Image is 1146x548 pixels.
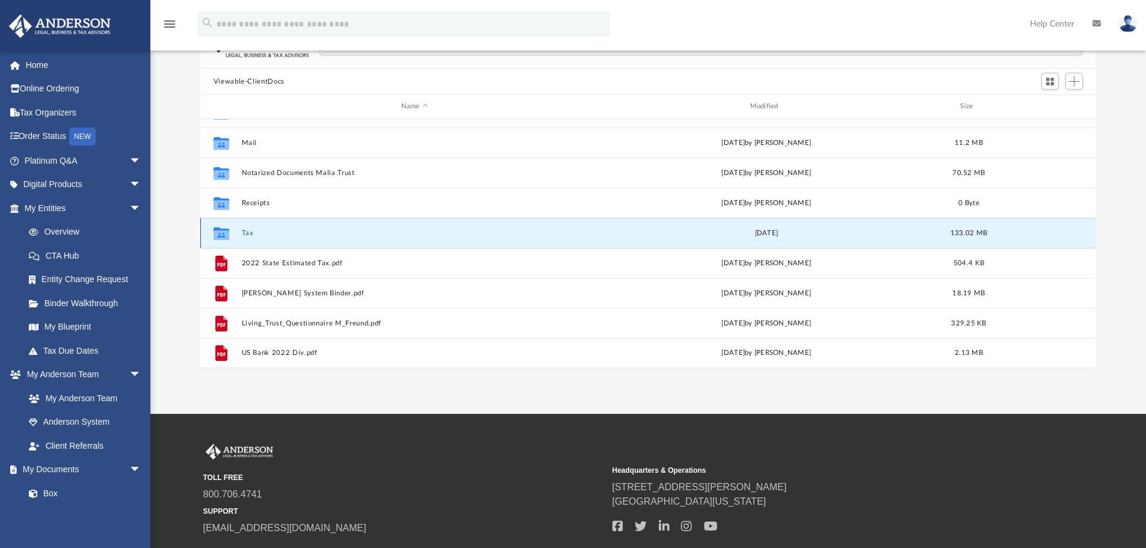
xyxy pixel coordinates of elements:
a: Anderson System [17,410,153,434]
a: [EMAIL_ADDRESS][DOMAIN_NAME] [203,523,366,533]
div: [DATE] by [PERSON_NAME] [593,167,940,178]
span: 133.02 MB [950,229,987,236]
small: SUPPORT [203,506,604,517]
a: Online Ordering [8,77,159,101]
span: 70.52 MB [952,169,985,176]
button: US Bank 2022 Div.pdf [241,349,588,357]
img: User Pic [1119,15,1137,32]
a: Platinum Q&Aarrow_drop_down [8,149,159,173]
div: id [206,101,236,112]
span: arrow_drop_down [129,458,153,482]
div: [DATE] by [PERSON_NAME] [593,348,940,359]
span: arrow_drop_down [129,363,153,387]
span: 504.4 KB [953,259,984,266]
small: TOLL FREE [203,472,604,483]
button: Living_Trust_Questionnaire M_Freund.pdf [241,319,588,327]
button: Viewable-ClientDocs [214,76,285,87]
a: [STREET_ADDRESS][PERSON_NAME] [612,482,787,492]
div: [DATE] by [PERSON_NAME] [593,137,940,148]
span: arrow_drop_down [129,149,153,173]
a: Tax Organizers [8,100,159,125]
div: Modified [593,101,939,112]
div: id [998,101,1082,112]
button: Add [1065,73,1083,90]
a: My Documentsarrow_drop_down [8,458,153,482]
span: 329.25 KB [951,319,986,326]
span: arrow_drop_down [129,173,153,197]
small: Headquarters & Operations [612,465,1013,476]
a: 800.706.4741 [203,489,262,499]
a: Overview [17,220,159,244]
button: Receipts [241,199,588,207]
a: Order StatusNEW [8,125,159,149]
button: [PERSON_NAME] System Binder.pdf [241,289,588,297]
button: Switch to Grid View [1041,73,1059,90]
img: Anderson Advisors Platinum Portal [5,14,114,38]
a: Tax Due Dates [17,339,159,363]
button: Notarized Documents Malia Trust [241,169,588,177]
span: 11.2 MB [955,139,983,146]
a: [GEOGRAPHIC_DATA][US_STATE] [612,496,766,506]
a: My Blueprint [17,315,153,339]
div: grid [200,119,1097,368]
span: 18.19 MB [952,289,985,296]
i: menu [162,17,177,31]
a: My Anderson Teamarrow_drop_down [8,363,153,387]
div: Name [241,101,587,112]
a: menu [162,23,177,31]
a: Client Referrals [17,434,153,458]
i: search [201,16,214,29]
button: Tax [241,229,588,237]
span: arrow_drop_down [129,196,153,221]
div: [DATE] by [PERSON_NAME] [593,257,940,268]
a: Binder Walkthrough [17,291,159,315]
div: [DATE] by [PERSON_NAME] [593,288,940,298]
span: 0 Byte [958,199,979,206]
a: Box [17,481,147,505]
div: [DATE] by [PERSON_NAME] [593,197,940,208]
a: My Anderson Team [17,386,147,410]
div: [DATE] [593,227,940,238]
a: Meeting Minutes [17,505,153,529]
a: Home [8,53,159,77]
div: [DATE] by [PERSON_NAME] [593,318,940,328]
div: NEW [69,128,96,146]
button: 2022 State Estimated Tax.pdf [241,259,588,267]
a: Digital Productsarrow_drop_down [8,173,159,197]
img: Anderson Advisors Platinum Portal [203,444,276,460]
a: Entity Change Request [17,268,159,292]
div: Size [944,101,993,112]
a: CTA Hub [17,244,159,268]
span: 2.13 MB [955,349,983,356]
button: Mail [241,139,588,147]
a: My Entitiesarrow_drop_down [8,196,159,220]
